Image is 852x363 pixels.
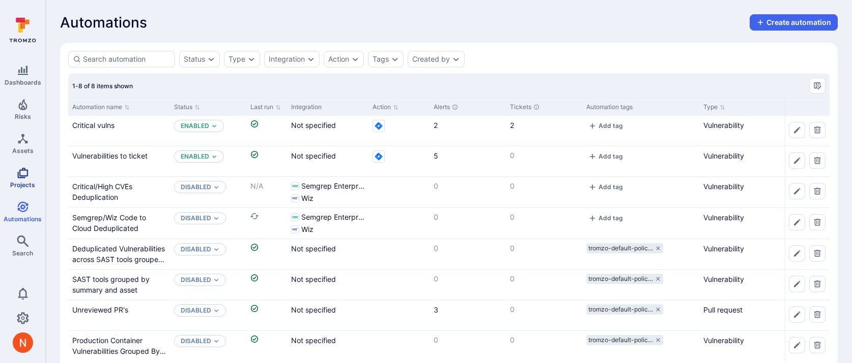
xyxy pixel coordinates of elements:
button: Expand dropdown [307,55,315,63]
p: 0 [510,274,578,284]
input: Search automation [83,54,171,64]
div: Cell for Automation tags [582,177,699,208]
div: Cell for Automation tags [582,116,699,146]
button: Edit automation [789,245,805,262]
div: Cell for Status [170,177,246,208]
div: Automation tags [586,102,695,112]
p: Vulnerability [703,243,805,254]
div: tags-cell- [586,335,695,345]
button: Delete automation [809,306,826,323]
p: 0 [510,335,578,345]
span: tromzo-default-polic … [588,275,653,283]
button: create-automation-button [750,14,838,31]
div: tags-cell- [586,274,695,284]
a: 5 [434,151,438,160]
p: 0 [434,181,502,191]
div: Cell for Status [170,208,246,239]
div: tags-cell- [586,120,695,133]
div: Cell for Alerts [430,331,506,361]
span: tromzo-default-polic … [588,244,653,252]
p: N/A [250,181,283,191]
button: Status [184,55,205,63]
div: Cell for Action [368,116,430,146]
div: Cell for Alerts [430,146,506,176]
button: Sort by Status [174,103,200,111]
button: add tag [586,183,625,191]
a: 3 [434,305,438,314]
div: tags-cell- [586,304,695,315]
button: Delete automation [809,152,826,169]
p: Enabled [181,122,209,130]
div: tromzo-default-policy [586,243,663,253]
div: Cell for Integration [287,208,368,239]
button: Edit automation [789,214,805,230]
p: 0 [510,243,578,253]
button: Expand dropdown [391,55,399,63]
span: Risks [15,113,31,120]
div: Cell for Automation tags [582,300,699,330]
span: Not specified [291,121,336,129]
button: add tag [586,122,625,129]
div: tromzo-default-policy [586,274,663,284]
button: Expand dropdown [213,246,219,252]
button: Disabled [181,337,211,345]
div: Cell for Status [170,116,246,146]
button: Expand dropdown [213,184,219,190]
div: Cell for Type [699,270,809,300]
div: Cell for Type [699,300,809,330]
div: Cell for Tickets [506,208,582,239]
p: Vulnerability [703,335,805,346]
div: Cell for Alerts [430,208,506,239]
div: Cell for Type [699,177,809,208]
span: Not specified [291,336,336,345]
a: Critical vulns [72,121,115,129]
div: Cell for Automation name [68,208,170,239]
button: Expand dropdown [213,307,219,314]
p: Pull request [703,304,805,315]
span: Projects [10,181,35,189]
div: Cell for Automation name [68,116,170,146]
div: created by filter [408,51,465,67]
button: Expand dropdown [213,338,219,344]
div: Cell for Status [170,239,246,269]
button: Delete automation [809,245,826,262]
p: Vulnerability [703,212,805,223]
div: Cell for Integration [287,300,368,330]
div: Cell for Automation tags [582,208,699,239]
span: 1-8 of 8 items shown [72,82,133,90]
div: Integration [269,55,305,63]
div: Tickets [510,102,578,112]
div: Cell for Alerts [430,270,506,300]
div: Cell for Last run [246,239,287,269]
span: Not specified [291,275,336,283]
button: Disabled [181,306,211,315]
button: Created by [412,55,450,63]
div: Cell for Action [368,208,430,239]
p: 0 [510,304,578,315]
button: Delete automation [809,122,826,138]
div: Cell for Last run [246,300,287,330]
div: Cell for Tickets [506,146,582,176]
div: Cell for Tickets [506,331,582,361]
div: Cell for Status [170,300,246,330]
button: Expand dropdown [207,55,215,63]
div: tags-cell- [586,243,695,253]
div: Cell for Action [368,270,430,300]
div: Cell for Type [699,146,809,176]
p: 0 [434,243,502,253]
div: tromzo-default-policy [586,335,663,345]
div: Alerts [434,102,502,112]
p: Vulnerability [703,274,805,284]
div: Cell for Last run [246,146,287,176]
div: Cell for Last run [246,177,287,208]
div: Cell for Type [699,116,809,146]
div: Cell for Type [699,239,809,269]
div: Cell for Tickets [506,300,582,330]
div: Cell for Integration [287,270,368,300]
button: Disabled [181,214,211,222]
p: Disabled [181,183,211,191]
p: Disabled [181,276,211,284]
div: Cell for Action [368,239,430,269]
div: Cell for Integration [287,239,368,269]
span: Assets [12,147,34,154]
